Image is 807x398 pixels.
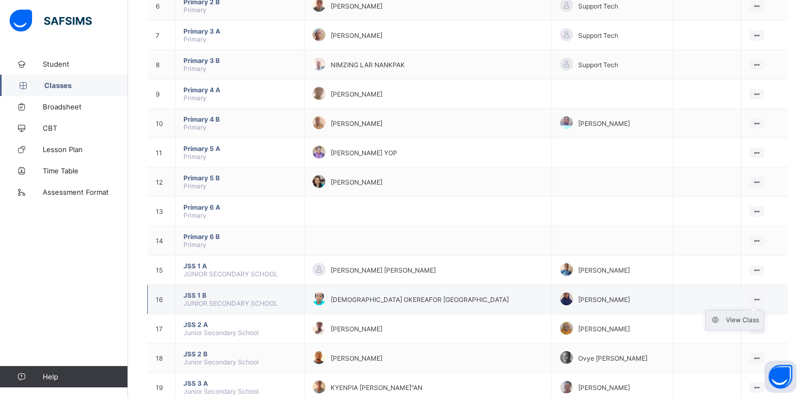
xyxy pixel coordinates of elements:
[578,2,618,10] span: Support Tech
[183,233,296,241] span: Primary 6 B
[331,178,382,186] span: [PERSON_NAME]
[578,120,630,128] span: [PERSON_NAME]
[183,6,206,14] span: Primary
[183,321,296,329] span: JSS 2 A
[148,109,175,138] td: 10
[183,270,278,278] span: JUNIOR SECONDARY SCHOOL
[183,65,206,73] span: Primary
[578,296,630,304] span: [PERSON_NAME]
[183,329,259,337] span: Junior Secondary School
[726,315,759,325] div: View Class
[148,50,175,79] td: 8
[331,31,382,39] span: [PERSON_NAME]
[578,325,630,333] span: [PERSON_NAME]
[331,90,382,98] span: [PERSON_NAME]
[43,60,128,68] span: Student
[331,266,436,274] span: [PERSON_NAME] [PERSON_NAME]
[183,291,296,299] span: JSS 1 B
[183,211,206,219] span: Primary
[148,226,175,256] td: 14
[183,182,206,190] span: Primary
[148,168,175,197] td: 12
[10,10,92,32] img: safsims
[578,61,618,69] span: Support Tech
[331,2,382,10] span: [PERSON_NAME]
[183,123,206,131] span: Primary
[578,354,648,362] span: Ovye [PERSON_NAME]
[578,31,618,39] span: Support Tech
[183,153,206,161] span: Primary
[183,241,206,249] span: Primary
[148,285,175,314] td: 16
[148,79,175,109] td: 9
[183,299,278,307] span: JUNIOR SECONDARY SCHOOL
[183,203,296,211] span: Primary 6 A
[183,350,296,358] span: JSS 2 B
[183,115,296,123] span: Primary 4 B
[148,197,175,226] td: 13
[183,57,296,65] span: Primary 3 B
[764,361,796,393] button: Open asap
[578,384,630,392] span: [PERSON_NAME]
[43,145,128,154] span: Lesson Plan
[183,86,296,94] span: Primary 4 A
[183,174,296,182] span: Primary 5 B
[44,81,128,90] span: Classes
[331,384,422,392] span: KYENPIA [PERSON_NAME]"AN
[183,94,206,102] span: Primary
[331,120,382,128] span: [PERSON_NAME]
[331,296,509,304] span: [DEMOGRAPHIC_DATA] OKEREAFOR [GEOGRAPHIC_DATA]
[183,358,259,366] span: Junior Secondary School
[183,27,296,35] span: Primary 3 A
[331,149,397,157] span: [PERSON_NAME] YOP
[148,256,175,285] td: 15
[183,387,259,395] span: Junior Secondary School
[183,379,296,387] span: JSS 3 A
[183,145,296,153] span: Primary 5 A
[43,102,128,111] span: Broadsheet
[43,166,128,175] span: Time Table
[578,266,630,274] span: [PERSON_NAME]
[148,138,175,168] td: 11
[331,61,405,69] span: NIMZING LAR NANKPAK
[183,35,206,43] span: Primary
[331,325,382,333] span: [PERSON_NAME]
[43,372,127,381] span: Help
[148,344,175,373] td: 18
[43,188,128,196] span: Assessment Format
[43,124,128,132] span: CBT
[331,354,382,362] span: [PERSON_NAME]
[148,314,175,344] td: 17
[183,262,296,270] span: JSS 1 A
[148,21,175,50] td: 7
